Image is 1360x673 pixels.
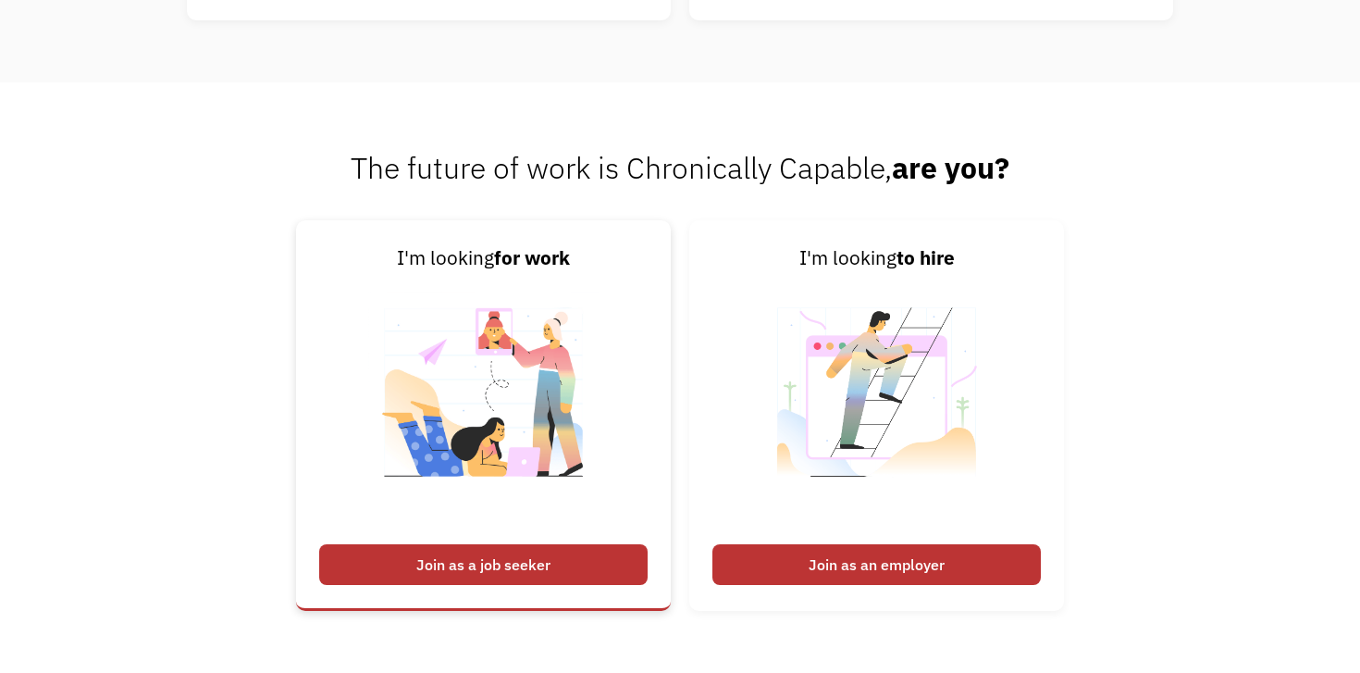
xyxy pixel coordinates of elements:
[319,243,648,273] div: I'm looking
[296,220,671,611] a: I'm lookingfor workJoin as a job seeker
[351,148,1009,187] span: The future of work is Chronically Capable,
[319,544,648,585] div: Join as a job seeker
[761,273,992,535] img: Illustrated image of someone looking to hire
[689,220,1064,611] a: I'm lookingto hireJoin as an employer
[896,245,955,270] strong: to hire
[712,544,1041,585] div: Join as an employer
[368,273,599,535] img: Illustrated image of people looking for work
[712,243,1041,273] div: I'm looking
[892,148,1009,187] strong: are you?
[494,245,570,270] strong: for work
